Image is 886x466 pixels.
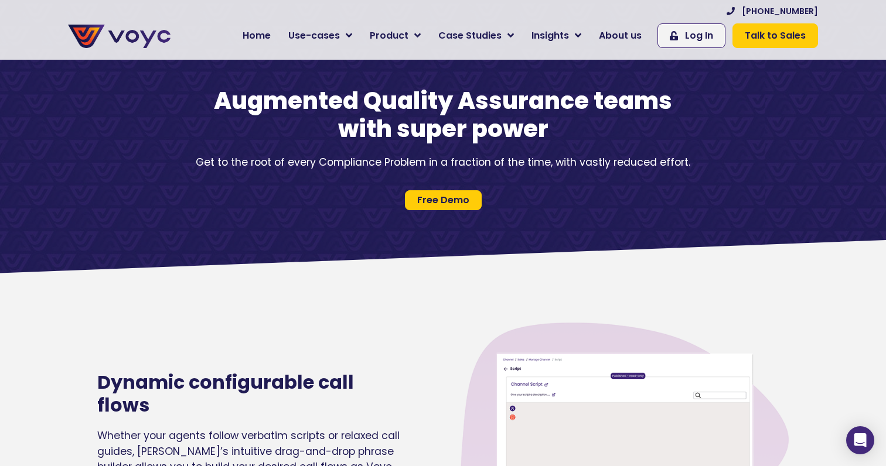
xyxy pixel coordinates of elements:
[732,23,818,48] a: Talk to Sales
[523,24,590,47] a: Insights
[745,29,806,43] span: Talk to Sales
[657,23,725,48] a: Log In
[179,155,707,170] p: Get to the root of every Compliance Problem in a fraction of the time, with vastly reduced effort.
[288,29,340,43] span: Use-cases
[405,190,482,210] a: Free Demo
[234,24,280,47] a: Home
[742,5,818,18] span: [PHONE_NUMBER]
[430,24,523,47] a: Case Studies
[97,371,408,416] h2: Dynamic configurable call flows
[599,29,642,43] span: About us
[361,24,430,47] a: Product
[370,29,408,43] span: Product
[685,29,713,43] span: Log In
[590,24,650,47] a: About us
[846,426,874,454] div: Open Intercom Messenger
[417,196,469,205] span: Free Demo
[438,29,502,43] span: Case Studies
[243,29,271,43] span: Home
[280,24,361,47] a: Use-cases
[209,87,677,143] h1: Augmented Quality Assurance teams with super power
[727,5,818,18] a: [PHONE_NUMBER]
[68,25,171,48] img: voyc-full-logo
[531,29,569,43] span: Insights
